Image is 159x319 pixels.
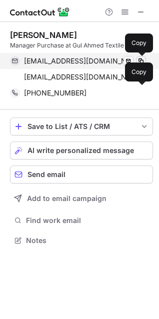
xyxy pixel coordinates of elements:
span: [PHONE_NUMBER] [24,88,86,97]
button: Send email [10,165,153,183]
span: Send email [27,170,65,178]
button: Add to email campaign [10,189,153,207]
button: Find work email [10,213,153,227]
span: Add to email campaign [27,194,106,202]
button: AI write personalized message [10,141,153,159]
div: Manager Purchase at Gul Ahmed Textile Mill [10,41,153,50]
button: Notes [10,233,153,247]
div: Save to List / ATS / CRM [27,122,135,130]
span: [EMAIL_ADDRESS][DOMAIN_NAME] [24,56,138,65]
span: Find work email [26,216,149,225]
span: AI write personalized message [27,146,134,154]
span: Notes [26,236,149,245]
span: [EMAIL_ADDRESS][DOMAIN_NAME] [24,72,138,81]
button: save-profile-one-click [10,117,153,135]
div: [PERSON_NAME] [10,30,77,40]
img: ContactOut v5.3.10 [10,6,70,18]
